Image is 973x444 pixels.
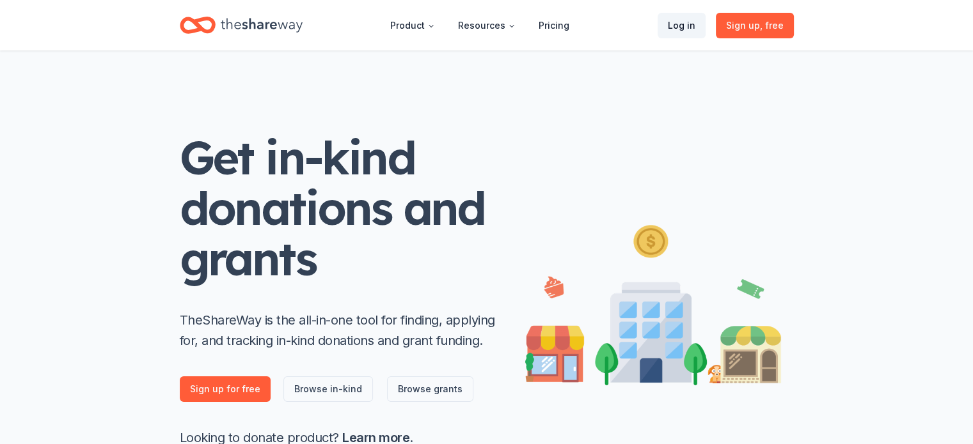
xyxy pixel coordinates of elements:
[180,310,500,351] p: TheShareWay is the all-in-one tool for finding, applying for, and tracking in-kind donations and ...
[525,220,781,385] img: Illustration for landing page
[180,376,271,402] a: Sign up for free
[387,376,473,402] a: Browse grants
[380,13,445,38] button: Product
[448,13,526,38] button: Resources
[180,10,303,40] a: Home
[380,10,580,40] nav: Main
[716,13,794,38] a: Sign up, free
[726,18,784,33] span: Sign up
[283,376,373,402] a: Browse in-kind
[658,13,706,38] a: Log in
[760,20,784,31] span: , free
[528,13,580,38] a: Pricing
[180,132,500,284] h1: Get in-kind donations and grants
